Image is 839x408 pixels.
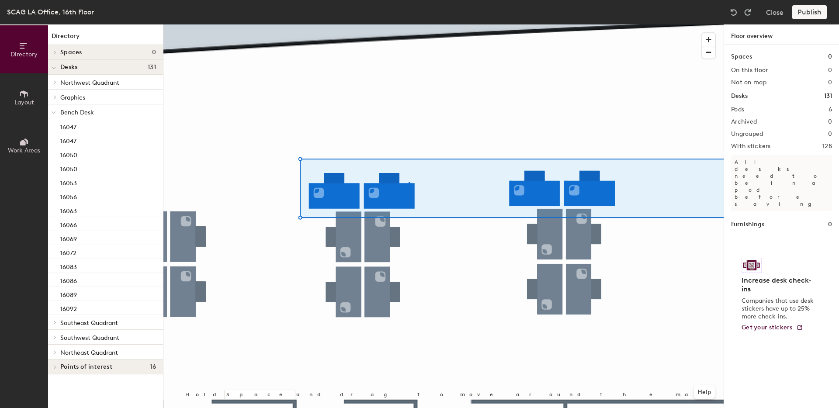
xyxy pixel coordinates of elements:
[10,51,38,58] span: Directory
[822,143,832,150] h2: 128
[60,191,77,201] p: 16056
[724,24,839,45] h1: Floor overview
[829,106,832,113] h2: 6
[731,220,764,229] h1: Furnishings
[824,91,832,101] h1: 131
[731,91,748,101] h1: Desks
[60,109,94,116] span: Bench Desk
[60,261,77,271] p: 16083
[731,52,752,62] h1: Spaces
[60,349,118,356] span: Northeast Quadrant
[7,7,94,17] div: SCAG LA Office, 16th Floor
[150,363,156,370] span: 16
[742,258,762,273] img: Sticker logo
[60,289,77,299] p: 16089
[694,385,715,399] button: Help
[828,131,832,138] h2: 0
[60,334,119,342] span: Southwest Quadrant
[828,118,832,125] h2: 0
[731,118,757,125] h2: Archived
[152,49,156,56] span: 0
[731,106,744,113] h2: Pods
[60,149,77,159] p: 16050
[729,8,738,17] img: Undo
[60,135,76,145] p: 16047
[60,121,76,131] p: 16047
[48,31,163,45] h1: Directory
[731,155,832,211] p: All desks need to be in a pod before saving
[742,324,803,332] a: Get your stickers
[828,220,832,229] h1: 0
[731,79,766,86] h2: Not on map
[731,131,763,138] h2: Ungrouped
[148,64,156,71] span: 131
[60,177,77,187] p: 16053
[60,163,77,173] p: 16050
[828,67,832,74] h2: 0
[60,64,77,71] span: Desks
[731,143,771,150] h2: With stickers
[60,79,119,86] span: Northwest Quadrant
[743,8,752,17] img: Redo
[60,94,85,101] span: Graphics
[60,247,76,257] p: 16072
[14,99,34,106] span: Layout
[766,5,784,19] button: Close
[60,233,77,243] p: 16069
[60,205,77,215] p: 16063
[742,324,793,331] span: Get your stickers
[731,67,768,74] h2: On this floor
[60,275,77,285] p: 16086
[828,52,832,62] h1: 0
[8,147,40,154] span: Work Areas
[60,49,82,56] span: Spaces
[828,79,832,86] h2: 0
[742,297,816,321] p: Companies that use desk stickers have up to 25% more check-ins.
[60,219,77,229] p: 16066
[742,276,816,294] h4: Increase desk check-ins
[60,319,118,327] span: Southeast Quadrant
[60,363,112,370] span: Points of interest
[60,303,77,313] p: 16092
